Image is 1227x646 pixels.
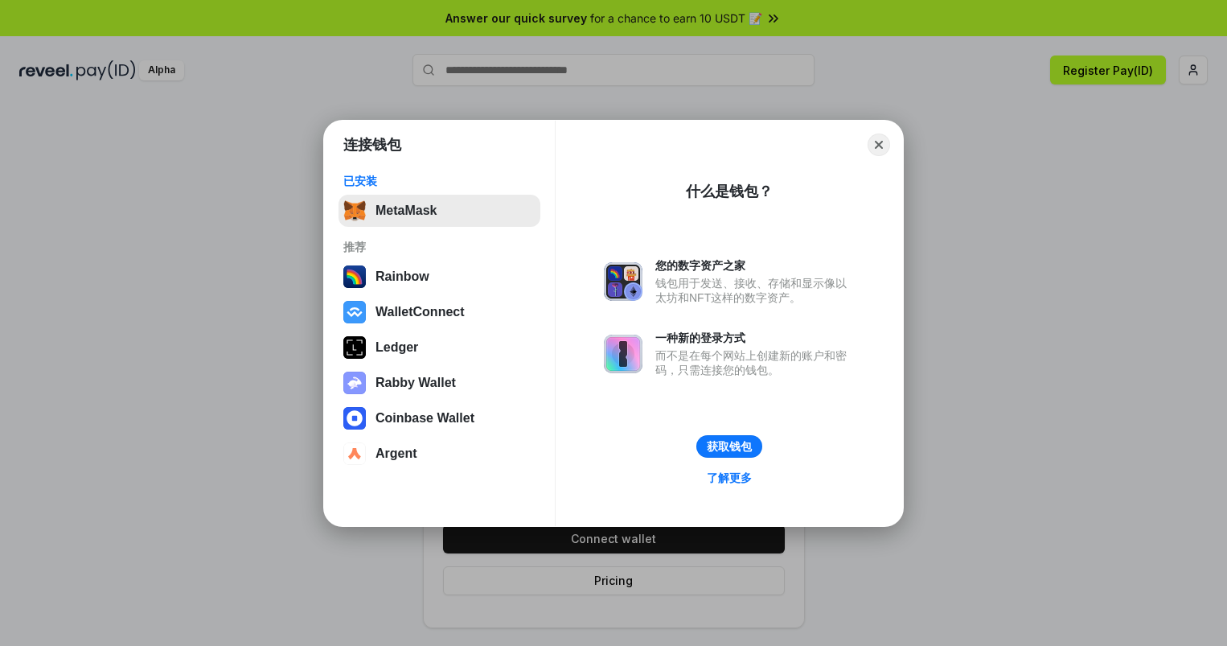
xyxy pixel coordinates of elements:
img: svg+xml,%3Csvg%20xmlns%3D%22http%3A%2F%2Fwww.w3.org%2F2000%2Fsvg%22%20fill%3D%22none%22%20viewBox... [604,262,642,301]
div: 您的数字资产之家 [655,258,855,273]
div: 钱包用于发送、接收、存储和显示像以太坊和NFT这样的数字资产。 [655,276,855,305]
a: 了解更多 [697,467,761,488]
div: MetaMask [375,204,437,218]
button: Rabby Wallet [339,367,540,399]
img: svg+xml,%3Csvg%20xmlns%3D%22http%3A%2F%2Fwww.w3.org%2F2000%2Fsvg%22%20fill%3D%22none%22%20viewBox... [343,372,366,394]
div: Rainbow [375,270,429,284]
div: Rabby Wallet [375,376,456,390]
button: Ledger [339,331,540,364]
div: 已安装 [343,174,536,188]
div: 了解更多 [707,471,752,485]
img: svg+xml,%3Csvg%20width%3D%2228%22%20height%3D%2228%22%20viewBox%3D%220%200%2028%2028%22%20fill%3D... [343,442,366,465]
div: 而不是在每个网站上创建新的账户和密码，只需连接您的钱包。 [655,348,855,377]
button: WalletConnect [339,296,540,328]
button: Rainbow [339,261,540,293]
img: svg+xml,%3Csvg%20fill%3D%22none%22%20height%3D%2233%22%20viewBox%3D%220%200%2035%2033%22%20width%... [343,200,366,222]
img: svg+xml,%3Csvg%20width%3D%22120%22%20height%3D%22120%22%20viewBox%3D%220%200%20120%20120%22%20fil... [343,265,366,288]
img: svg+xml,%3Csvg%20xmlns%3D%22http%3A%2F%2Fwww.w3.org%2F2000%2Fsvg%22%20fill%3D%22none%22%20viewBox... [604,335,642,373]
img: svg+xml,%3Csvg%20width%3D%2228%22%20height%3D%2228%22%20viewBox%3D%220%200%2028%2028%22%20fill%3D... [343,301,366,323]
button: MetaMask [339,195,540,227]
h1: 连接钱包 [343,135,401,154]
button: 获取钱包 [696,435,762,458]
img: svg+xml,%3Csvg%20width%3D%2228%22%20height%3D%2228%22%20viewBox%3D%220%200%2028%2028%22%20fill%3D... [343,407,366,430]
div: 获取钱包 [707,439,752,454]
div: 推荐 [343,240,536,254]
button: Coinbase Wallet [339,402,540,434]
img: svg+xml,%3Csvg%20xmlns%3D%22http%3A%2F%2Fwww.w3.org%2F2000%2Fsvg%22%20width%3D%2228%22%20height%3... [343,336,366,359]
button: Argent [339,438,540,470]
div: WalletConnect [375,305,465,319]
div: 什么是钱包？ [686,182,773,201]
div: Ledger [375,340,418,355]
div: 一种新的登录方式 [655,331,855,345]
div: Coinbase Wallet [375,411,474,426]
div: Argent [375,446,417,461]
button: Close [868,134,890,156]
